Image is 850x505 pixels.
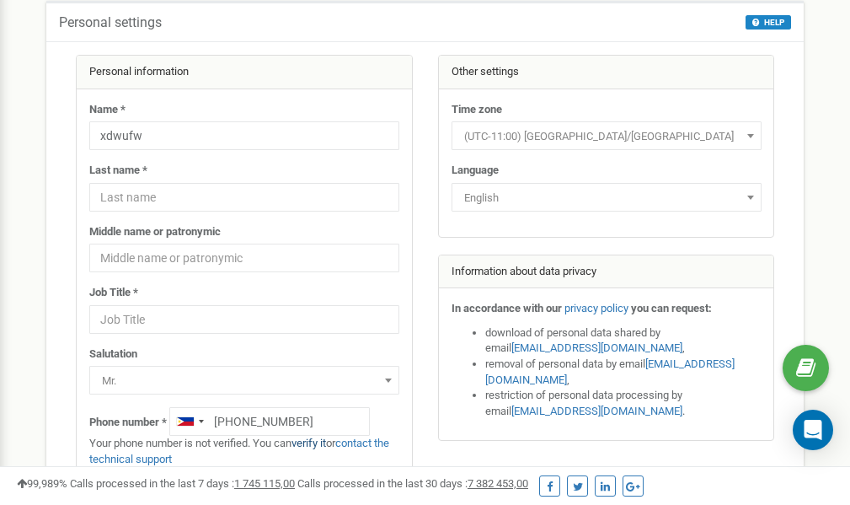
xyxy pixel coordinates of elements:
[452,183,762,212] span: English
[485,357,762,388] li: removal of personal data by email ,
[439,255,774,289] div: Information about data privacy
[89,224,221,240] label: Middle name or patronymic
[89,366,399,395] span: Mr.
[59,15,162,30] h5: Personal settings
[511,341,682,354] a: [EMAIL_ADDRESS][DOMAIN_NAME]
[89,305,399,334] input: Job Title
[457,186,756,210] span: English
[70,477,295,490] span: Calls processed in the last 7 days :
[89,285,138,301] label: Job Title *
[89,102,126,118] label: Name *
[452,121,762,150] span: (UTC-11:00) Pacific/Midway
[631,302,712,314] strong: you can request:
[95,369,393,393] span: Mr.
[457,125,756,148] span: (UTC-11:00) Pacific/Midway
[452,102,502,118] label: Time zone
[468,477,528,490] u: 7 382 453,00
[89,163,147,179] label: Last name *
[169,407,370,436] input: +1-800-555-55-55
[746,15,791,30] button: HELP
[439,56,774,89] div: Other settings
[564,302,628,314] a: privacy policy
[89,244,399,272] input: Middle name or patronymic
[17,477,67,490] span: 99,989%
[89,347,137,363] label: Salutation
[89,121,399,150] input: Name
[291,437,326,449] a: verify it
[297,477,528,490] span: Calls processed in the last 30 days :
[170,408,209,435] div: Telephone country code
[485,325,762,357] li: download of personal data shared by email ,
[89,437,389,465] a: contact the technical support
[89,436,399,467] p: Your phone number is not verified. You can or
[89,183,399,212] input: Last name
[452,163,499,179] label: Language
[89,415,167,431] label: Phone number *
[485,388,762,419] li: restriction of personal data processing by email .
[511,405,682,417] a: [EMAIL_ADDRESS][DOMAIN_NAME]
[485,357,735,386] a: [EMAIL_ADDRESS][DOMAIN_NAME]
[77,56,412,89] div: Personal information
[234,477,295,490] u: 1 745 115,00
[452,302,562,314] strong: In accordance with our
[793,410,833,450] div: Open Intercom Messenger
